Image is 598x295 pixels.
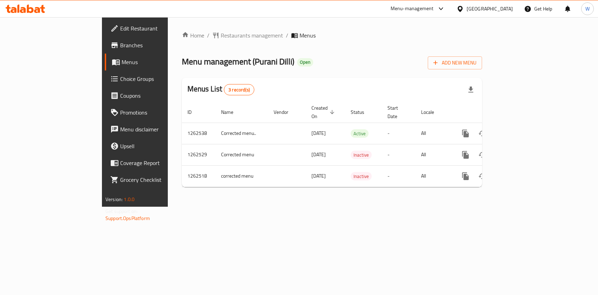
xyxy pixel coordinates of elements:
table: enhanced table [182,102,530,187]
td: All [415,144,452,165]
span: Promotions [120,108,196,117]
div: Open [297,58,313,67]
a: Upsell [105,138,202,155]
button: Change Status [474,146,491,163]
span: Vendor [274,108,297,116]
span: 3 record(s) [224,87,254,93]
span: Restaurants management [221,31,283,40]
span: Start Date [387,104,407,121]
div: Menu-management [391,5,434,13]
a: Coverage Report [105,155,202,171]
span: Grocery Checklist [120,176,196,184]
a: Edit Restaurant [105,20,202,37]
a: Menu disclaimer [105,121,202,138]
button: more [457,146,474,163]
h2: Menus List [187,84,254,95]
span: Get support on: [105,207,138,216]
span: Locale [421,108,443,116]
span: Upsell [120,142,196,150]
a: Support.OpsPlatform [105,214,150,223]
span: Inactive [351,151,372,159]
span: Status [351,108,373,116]
div: Export file [462,81,479,98]
a: Coupons [105,87,202,104]
span: Edit Restaurant [120,24,196,33]
div: [GEOGRAPHIC_DATA] [467,5,513,13]
a: Grocery Checklist [105,171,202,188]
span: Add New Menu [433,59,476,67]
td: All [415,165,452,187]
span: Menu management ( Purani Dilli ) [182,54,294,69]
span: Open [297,59,313,65]
span: Branches [120,41,196,49]
span: [DATE] [311,150,326,159]
td: Corrected menu.. [215,123,268,144]
button: more [457,125,474,142]
li: / [207,31,209,40]
button: Change Status [474,125,491,142]
td: - [382,144,415,165]
td: Corrected menu [215,144,268,165]
span: Inactive [351,172,372,180]
nav: breadcrumb [182,31,482,40]
span: Coverage Report [120,159,196,167]
td: - [382,165,415,187]
span: Menu disclaimer [120,125,196,133]
span: Active [351,130,369,138]
td: corrected menu [215,165,268,187]
a: Branches [105,37,202,54]
li: / [286,31,288,40]
td: All [415,123,452,144]
span: ID [187,108,201,116]
button: Add New Menu [428,56,482,69]
span: Coupons [120,91,196,100]
a: Menus [105,54,202,70]
span: [DATE] [311,171,326,180]
button: Change Status [474,168,491,185]
div: Active [351,129,369,138]
span: 1.0.0 [124,195,135,204]
span: Name [221,108,242,116]
button: more [457,168,474,185]
span: Version: [105,195,123,204]
a: Restaurants management [212,31,283,40]
span: Menus [300,31,316,40]
td: - [382,123,415,144]
span: Created On [311,104,337,121]
div: Total records count [224,84,254,95]
th: Actions [452,102,530,123]
a: Promotions [105,104,202,121]
span: [DATE] [311,129,326,138]
span: Menus [122,58,196,66]
a: Choice Groups [105,70,202,87]
span: W [585,5,590,13]
span: Choice Groups [120,75,196,83]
